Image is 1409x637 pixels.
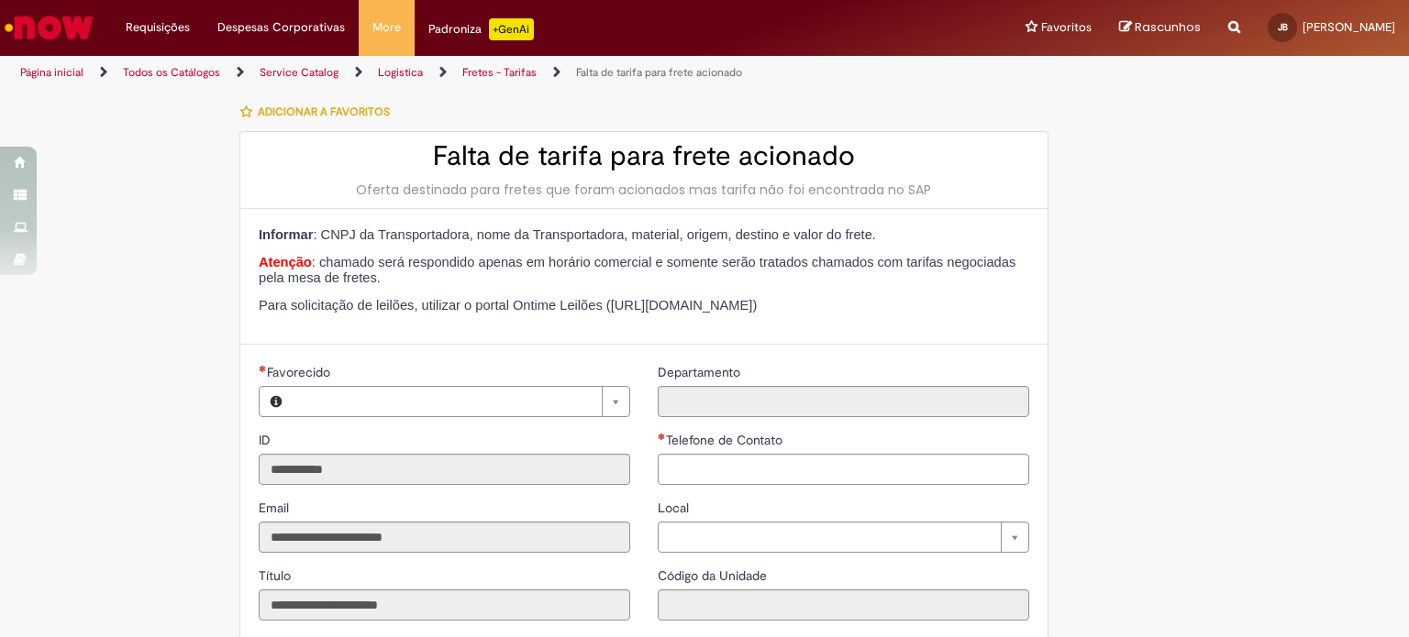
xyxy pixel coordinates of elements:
[217,18,345,37] span: Despesas Corporativas
[259,567,294,584] span: Somente leitura - Título
[658,386,1029,417] input: Departamento
[489,18,534,40] p: +GenAi
[259,227,313,242] strong: Informar
[428,18,534,40] div: Padroniza
[126,18,190,37] span: Requisições
[658,364,744,380] span: Somente leitura - Departamento
[259,500,293,516] span: Somente leitura - Email
[259,499,293,517] label: Somente leitura - Email
[372,18,401,37] span: More
[658,567,771,584] span: Somente leitura - Código da Unidade
[259,431,274,449] label: Somente leitura - ID
[576,65,742,80] a: Falta de tarifa para frete acionado
[658,454,1029,485] input: Telefone de Contato
[658,522,1029,553] a: Limpar campo Local
[658,589,1029,621] input: Código da Unidade
[658,500,693,516] span: Local
[259,141,1029,171] h2: Falta de tarifa para frete acionado
[20,65,83,80] a: Página inicial
[259,298,1029,313] p: Para solicitação de leilões, utilizar o portal Ontime Leilões ([URL][DOMAIN_NAME])
[2,9,96,46] img: ServiceNow
[267,364,334,380] span: Necessários - Favorecido
[378,65,423,80] a: Logistica
[259,227,1029,243] p: : CNPJ da Transportadora, nome da Transportadora, material, origem, destino e valor do frete.
[259,365,267,372] span: Necessários
[259,589,630,621] input: Título
[1135,18,1201,36] span: Rascunhos
[259,255,312,269] strong: Atenção
[259,255,1029,286] p: : chamado será respondido apenas em horário comercial e somente serão tratados chamados com tarif...
[658,363,744,381] label: Somente leitura - Departamento
[1303,19,1395,35] span: [PERSON_NAME]
[462,65,537,80] a: Fretes - Tarifas
[293,387,629,416] a: Limpar campo Favorecido
[14,56,926,90] ul: Trilhas de página
[658,566,771,585] label: Somente leitura - Código da Unidade
[259,566,294,585] label: Somente leitura - Título
[1278,21,1288,33] span: JB
[258,104,390,119] span: Adicionar a Favoritos
[658,433,666,440] span: Necessários
[1041,18,1092,37] span: Favoritos
[259,181,1029,199] div: Oferta destinada para fretes que foram acionados mas tarifa não foi encontrada no SAP
[239,93,400,131] button: Adicionar a Favoritos
[666,432,786,448] span: Telefone de Contato
[1119,19,1201,37] a: Rascunhos
[260,387,293,416] button: Favorecido, Visualizar este registro
[259,522,630,553] input: Email
[123,65,220,80] a: Todos os Catálogos
[259,432,274,448] span: Somente leitura - ID
[260,65,338,80] a: Service Catalog
[259,454,630,485] input: ID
